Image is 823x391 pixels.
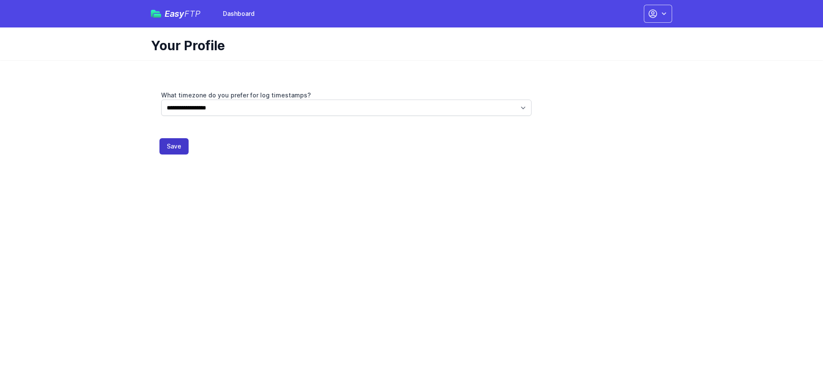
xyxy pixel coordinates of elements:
span: Easy [165,9,201,18]
a: EasyFTP [151,9,201,18]
label: What timezone do you prefer for log timestamps? [161,91,532,100]
h1: Your Profile [151,38,665,53]
iframe: Drift Widget Chat Controller [780,348,813,381]
img: easyftp_logo.png [151,10,161,18]
a: Dashboard [218,6,260,21]
span: FTP [184,9,201,19]
button: Save [159,138,189,155]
